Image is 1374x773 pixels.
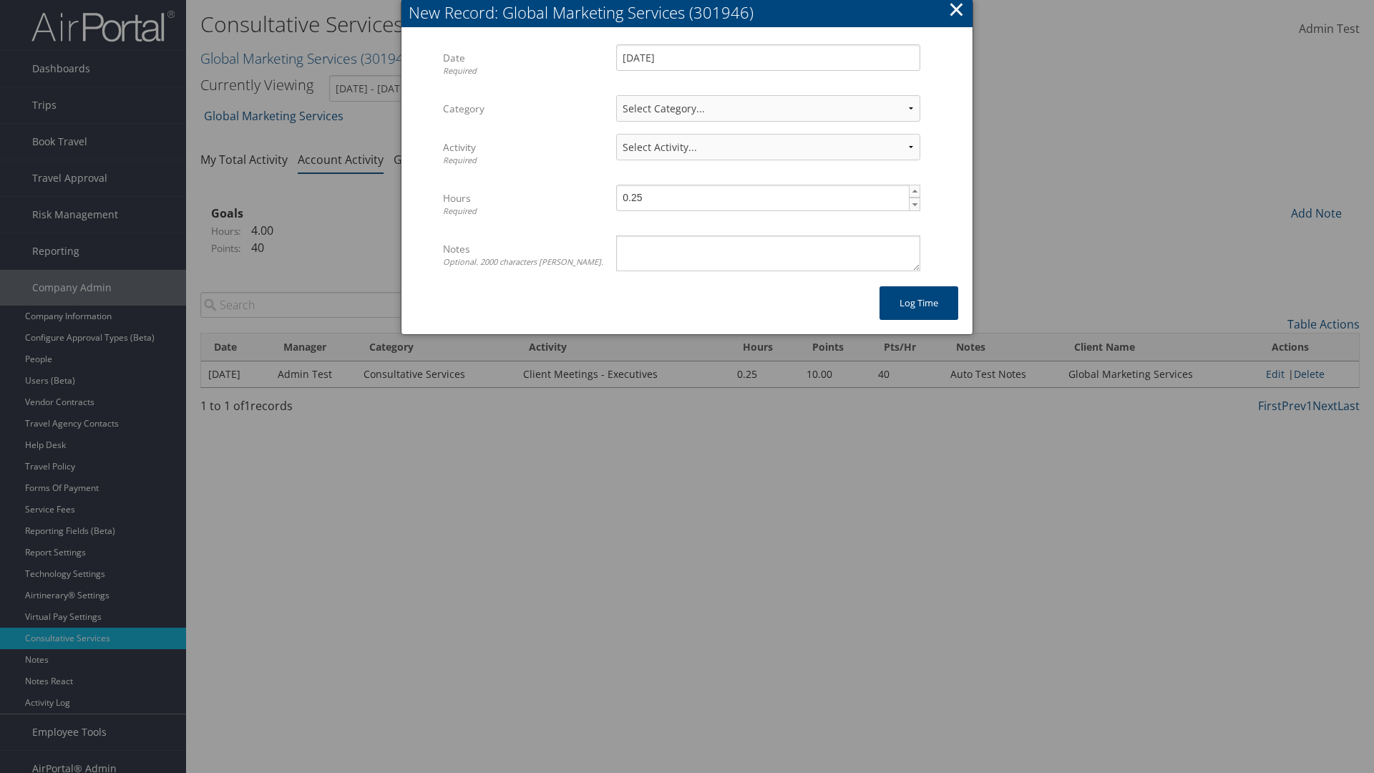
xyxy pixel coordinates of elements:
[443,256,605,268] div: Optional. 2000 characters [PERSON_NAME].
[443,185,605,224] label: Hours
[910,199,921,210] span: ▼
[909,185,920,198] a: ▲
[443,134,605,173] label: Activity
[443,65,605,77] div: Required
[880,286,958,320] button: Log time
[443,155,605,167] div: Required
[910,185,921,197] span: ▲
[443,95,605,122] label: Category
[909,198,920,211] a: ▼
[443,44,605,84] label: Date
[443,235,605,275] label: Notes
[443,205,605,218] div: Required
[409,1,973,24] div: New Record: Global Marketing Services (301946)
